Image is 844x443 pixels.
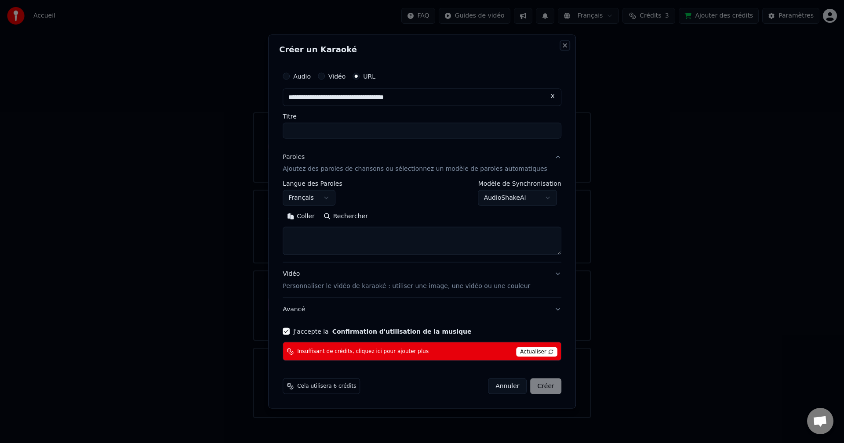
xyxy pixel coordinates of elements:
label: Modèle de Synchronisation [478,180,561,187]
p: Ajoutez des paroles de chansons ou sélectionnez un modèle de paroles automatiques [283,165,547,173]
button: Coller [283,209,319,223]
p: Personnaliser le vidéo de karaoké : utiliser une image, une vidéo ou une couleur [283,282,530,291]
label: URL [363,73,375,79]
button: J'accepte la [332,328,472,335]
div: Paroles [283,152,305,161]
span: Cela utilisera 6 crédits [297,383,356,390]
button: ParolesAjoutez des paroles de chansons ou sélectionnez un modèle de paroles automatiques [283,145,561,180]
button: VidéoPersonnaliser le vidéo de karaoké : utiliser une image, une vidéo ou une couleur [283,263,561,298]
span: Insuffisant de crédits, cliquez ici pour ajouter plus [297,348,429,355]
div: ParolesAjoutez des paroles de chansons ou sélectionnez un modèle de paroles automatiques [283,180,561,262]
span: Actualiser [516,347,557,357]
label: J'accepte la [293,328,471,335]
div: Vidéo [283,270,530,291]
label: Vidéo [328,73,346,79]
label: Titre [283,113,561,119]
button: Rechercher [319,209,372,223]
button: Avancé [283,298,561,321]
button: Annuler [488,378,527,394]
label: Audio [293,73,311,79]
h2: Créer un Karaoké [279,45,565,53]
label: Langue des Paroles [283,180,342,187]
